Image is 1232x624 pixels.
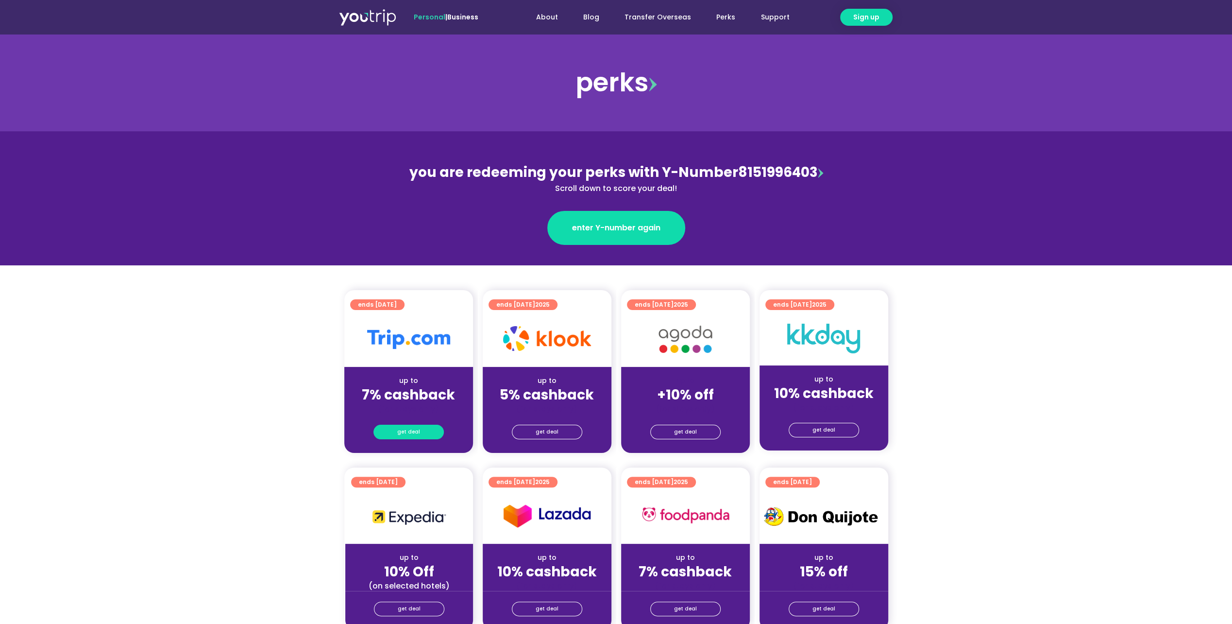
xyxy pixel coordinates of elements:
[767,402,880,413] div: (for stays only)
[765,299,834,310] a: ends [DATE]2025
[405,162,827,194] div: 8151996403
[840,9,893,26] a: Sign up
[373,425,444,439] a: get deal
[853,12,879,22] span: Sign up
[635,299,688,310] span: ends [DATE]
[704,8,748,26] a: Perks
[650,425,721,439] a: get deal
[773,477,812,487] span: ends [DATE]
[657,385,714,404] strong: +10% off
[812,602,835,616] span: get deal
[767,553,880,563] div: up to
[398,602,421,616] span: get deal
[353,581,465,591] div: (on selected hotels)
[350,299,405,310] a: ends [DATE]
[489,299,557,310] a: ends [DATE]2025
[414,12,445,22] span: Personal
[353,553,465,563] div: up to
[674,300,688,309] span: 2025
[351,477,405,487] a: ends [DATE]
[414,12,478,22] span: |
[500,385,594,404] strong: 5% cashback
[352,404,465,414] div: (for stays only)
[547,211,685,245] a: enter Y-number again
[496,477,550,487] span: ends [DATE]
[535,300,550,309] span: 2025
[674,478,688,486] span: 2025
[767,374,880,384] div: up to
[405,183,827,194] div: Scroll down to score your deal!
[352,376,465,386] div: up to
[765,477,820,487] a: ends [DATE]
[789,423,859,437] a: get deal
[397,425,420,439] span: get deal
[571,8,612,26] a: Blog
[767,581,880,591] div: (for stays only)
[490,404,604,414] div: (for stays only)
[505,8,802,26] nav: Menu
[789,602,859,616] a: get deal
[359,477,398,487] span: ends [DATE]
[358,299,397,310] span: ends [DATE]
[627,299,696,310] a: ends [DATE]2025
[612,8,704,26] a: Transfer Overseas
[674,602,697,616] span: get deal
[629,553,742,563] div: up to
[497,562,597,581] strong: 10% cashback
[812,423,835,437] span: get deal
[512,425,582,439] a: get deal
[490,376,604,386] div: up to
[629,581,742,591] div: (for stays only)
[512,602,582,616] a: get deal
[774,384,874,403] strong: 10% cashback
[773,299,827,310] span: ends [DATE]
[489,477,557,487] a: ends [DATE]2025
[635,477,688,487] span: ends [DATE]
[650,602,721,616] a: get deal
[536,602,558,616] span: get deal
[748,8,802,26] a: Support
[374,602,444,616] a: get deal
[490,581,604,591] div: (for stays only)
[490,553,604,563] div: up to
[627,477,696,487] a: ends [DATE]2025
[629,404,742,414] div: (for stays only)
[676,376,694,385] span: up to
[362,385,455,404] strong: 7% cashback
[674,425,697,439] span: get deal
[639,562,732,581] strong: 7% cashback
[800,562,848,581] strong: 15% off
[535,478,550,486] span: 2025
[536,425,558,439] span: get deal
[496,299,550,310] span: ends [DATE]
[812,300,827,309] span: 2025
[447,12,478,22] a: Business
[384,562,434,581] strong: 10% Off
[523,8,571,26] a: About
[572,222,660,234] span: enter Y-number again
[409,163,738,182] span: you are redeeming your perks with Y-Number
